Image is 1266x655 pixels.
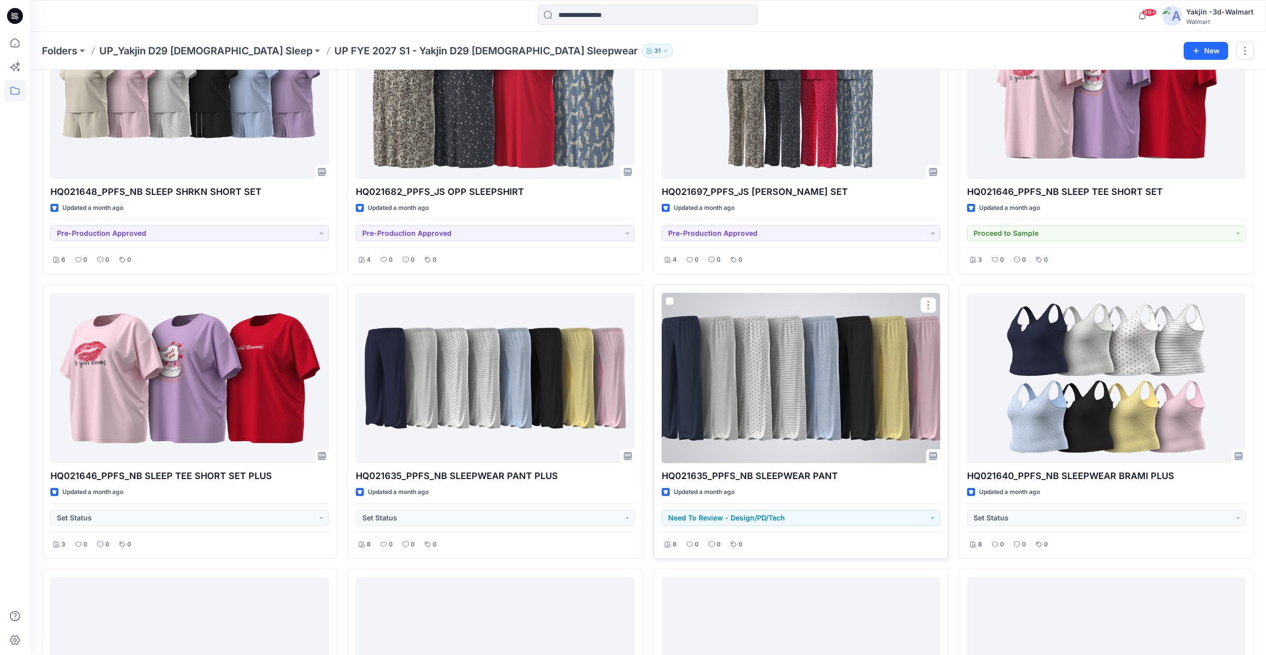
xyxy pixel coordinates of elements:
[1184,42,1228,60] button: New
[739,539,743,550] p: 0
[367,539,371,550] p: 8
[979,203,1040,213] p: Updated a month ago
[389,255,393,265] p: 0
[662,185,940,199] p: HQ021697_PPFS_JS [PERSON_NAME] SET
[433,539,437,550] p: 0
[334,44,638,58] p: UP FYE 2027 S1 - Yakjin D29 [DEMOGRAPHIC_DATA] Sleepwear
[368,203,429,213] p: Updated a month ago
[83,539,87,550] p: 0
[967,8,1246,178] a: HQ021646_PPFS_NB SLEEP TEE SHORT SET
[50,469,329,483] p: HQ021646_PPFS_NB SLEEP TEE SHORT SET PLUS
[662,8,940,178] a: HQ021697_PPFS_JS OPP PJ SET
[356,185,634,199] p: HQ021682_PPFS_JS OPP SLEEPSHIRT
[1186,18,1254,25] div: Walmart
[695,539,699,550] p: 0
[654,45,661,56] p: 31
[1022,255,1026,265] p: 0
[62,487,123,497] p: Updated a month ago
[674,203,735,213] p: Updated a month ago
[105,539,109,550] p: 0
[99,44,312,58] a: UP_Yakjin D29 [DEMOGRAPHIC_DATA] Sleep
[1044,539,1048,550] p: 0
[662,469,940,483] p: HQ021635_PPFS_NB SLEEPWEAR PANT
[62,203,123,213] p: Updated a month ago
[42,44,77,58] a: Folders
[50,8,329,178] a: HQ021648_PPFS_NB SLEEP SHRKN SHORT SET
[739,255,743,265] p: 0
[1142,8,1157,16] span: 99+
[61,255,65,265] p: 6
[368,487,429,497] p: Updated a month ago
[1162,6,1182,26] img: avatar
[967,293,1246,463] a: HQ021640_PPFS_NB SLEEPWEAR BRAMI PLUS
[127,539,131,550] p: 0
[673,255,677,265] p: 4
[674,487,735,497] p: Updated a month ago
[673,539,677,550] p: 8
[50,185,329,199] p: HQ021648_PPFS_NB SLEEP SHRKN SHORT SET
[1000,255,1004,265] p: 0
[1022,539,1026,550] p: 0
[642,44,673,58] button: 31
[389,539,393,550] p: 0
[433,255,437,265] p: 0
[367,255,371,265] p: 4
[50,293,329,463] a: HQ021646_PPFS_NB SLEEP TEE SHORT SET PLUS
[356,469,634,483] p: HQ021635_PPFS_NB SLEEPWEAR PANT PLUS
[717,539,721,550] p: 0
[978,539,982,550] p: 8
[105,255,109,265] p: 0
[717,255,721,265] p: 0
[967,185,1246,199] p: HQ021646_PPFS_NB SLEEP TEE SHORT SET
[61,539,65,550] p: 3
[356,8,634,178] a: HQ021682_PPFS_JS OPP SLEEPSHIRT
[83,255,87,265] p: 0
[411,255,415,265] p: 0
[127,255,131,265] p: 0
[411,539,415,550] p: 0
[356,293,634,463] a: HQ021635_PPFS_NB SLEEPWEAR PANT PLUS
[967,469,1246,483] p: HQ021640_PPFS_NB SLEEPWEAR BRAMI PLUS
[1000,539,1004,550] p: 0
[978,255,982,265] p: 3
[1186,6,1254,18] div: Yakjin -3d-Walmart
[979,487,1040,497] p: Updated a month ago
[695,255,699,265] p: 0
[662,293,940,463] a: HQ021635_PPFS_NB SLEEPWEAR PANT
[1044,255,1048,265] p: 0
